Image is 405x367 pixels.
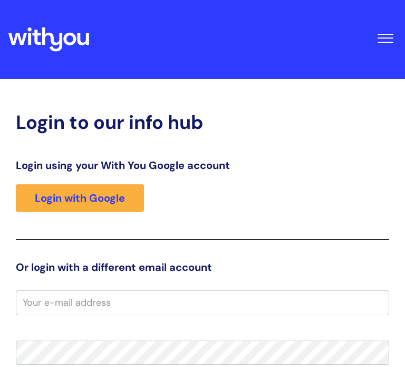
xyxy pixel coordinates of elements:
h2: Login to our info hub [16,111,389,134]
a: Login with Google [16,184,144,212]
h3: Or login with a different email account [16,261,389,274]
input: Your e-mail address [16,290,389,315]
h3: Login using your With You Google account [16,159,389,172]
button: Toggle Navigation [373,19,397,52]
